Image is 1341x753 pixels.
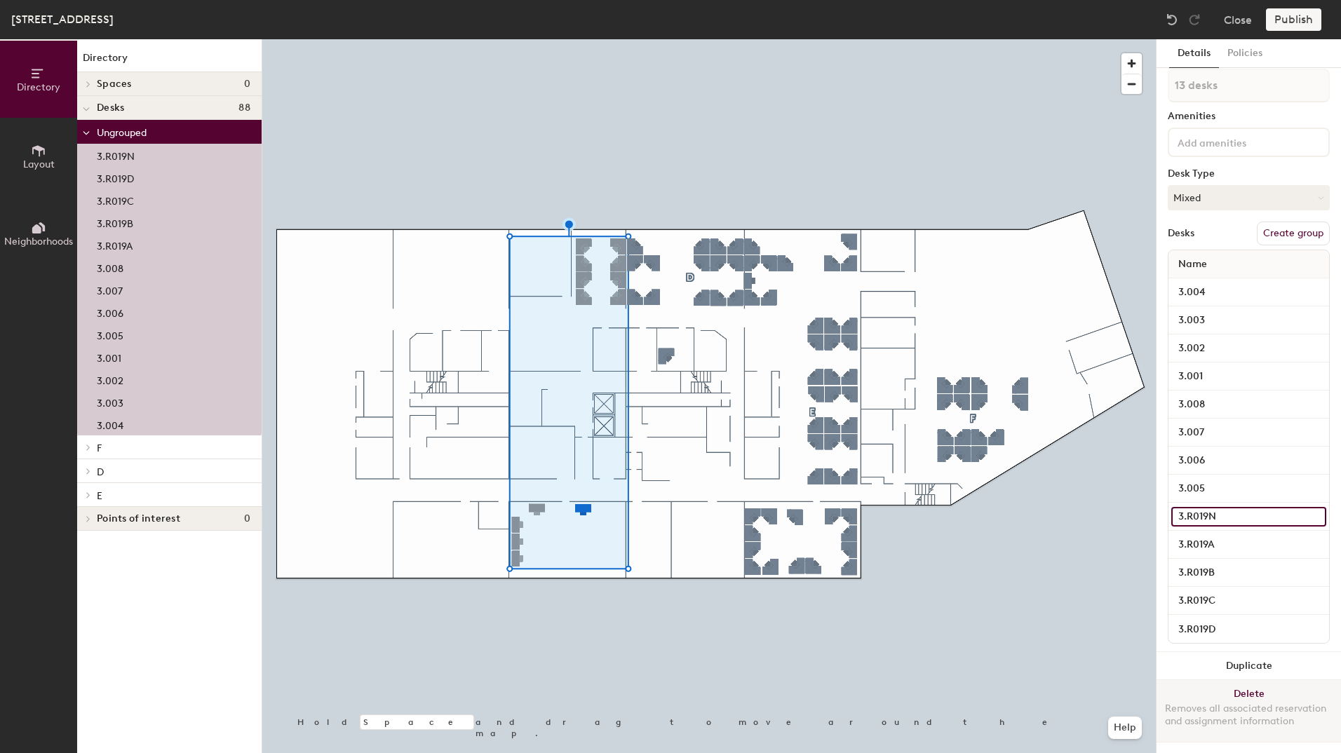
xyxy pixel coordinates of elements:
span: Directory [17,81,60,93]
span: E [97,490,102,502]
span: Points of interest [97,513,180,524]
p: 3.R019B [97,214,133,230]
p: 3.R019D [97,169,134,185]
span: Neighborhoods [4,236,73,247]
span: Desks [97,102,124,114]
p: 3.004 [97,416,123,432]
input: Unnamed desk [1171,339,1326,358]
input: Unnamed desk [1171,451,1326,470]
span: 0 [244,513,250,524]
input: Unnamed desk [1171,423,1326,442]
span: Name [1171,252,1214,277]
p: 3.001 [97,348,121,365]
span: Spaces [97,79,132,90]
span: Layout [23,158,55,170]
p: 3.005 [97,326,123,342]
p: 3.008 [97,259,123,275]
div: Desks [1168,228,1194,239]
span: 88 [238,102,250,114]
button: Duplicate [1157,652,1341,680]
p: 3.003 [97,393,123,409]
p: 3.R019N [97,147,135,163]
span: 0 [244,79,250,90]
input: Unnamed desk [1171,283,1326,302]
button: DeleteRemoves all associated reservation and assignment information [1157,680,1341,742]
p: 3.R019A [97,236,133,252]
img: Redo [1187,13,1201,27]
div: Removes all associated reservation and assignment information [1165,703,1333,728]
p: 3.002 [97,371,123,387]
span: Ungrouped [97,127,147,139]
p: 3.006 [97,304,123,320]
button: Create group [1257,222,1330,245]
input: Unnamed desk [1171,563,1326,583]
p: 3.R019C [97,191,134,208]
div: [STREET_ADDRESS] [11,11,114,28]
div: Amenities [1168,111,1330,122]
div: Desk Type [1168,168,1330,179]
button: Details [1169,39,1219,68]
button: Mixed [1168,185,1330,210]
button: Policies [1219,39,1271,68]
input: Unnamed desk [1171,619,1326,639]
span: F [97,442,102,454]
button: Close [1224,8,1252,31]
input: Unnamed desk [1171,367,1326,386]
input: Unnamed desk [1171,591,1326,611]
input: Add amenities [1175,133,1301,150]
p: 3.007 [97,281,123,297]
input: Unnamed desk [1171,311,1326,330]
input: Unnamed desk [1171,535,1326,555]
input: Unnamed desk [1171,395,1326,414]
h1: Directory [77,50,262,72]
span: D [97,466,104,478]
input: Unnamed desk [1171,507,1326,527]
img: Undo [1165,13,1179,27]
input: Unnamed desk [1171,479,1326,498]
button: Help [1108,717,1142,739]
